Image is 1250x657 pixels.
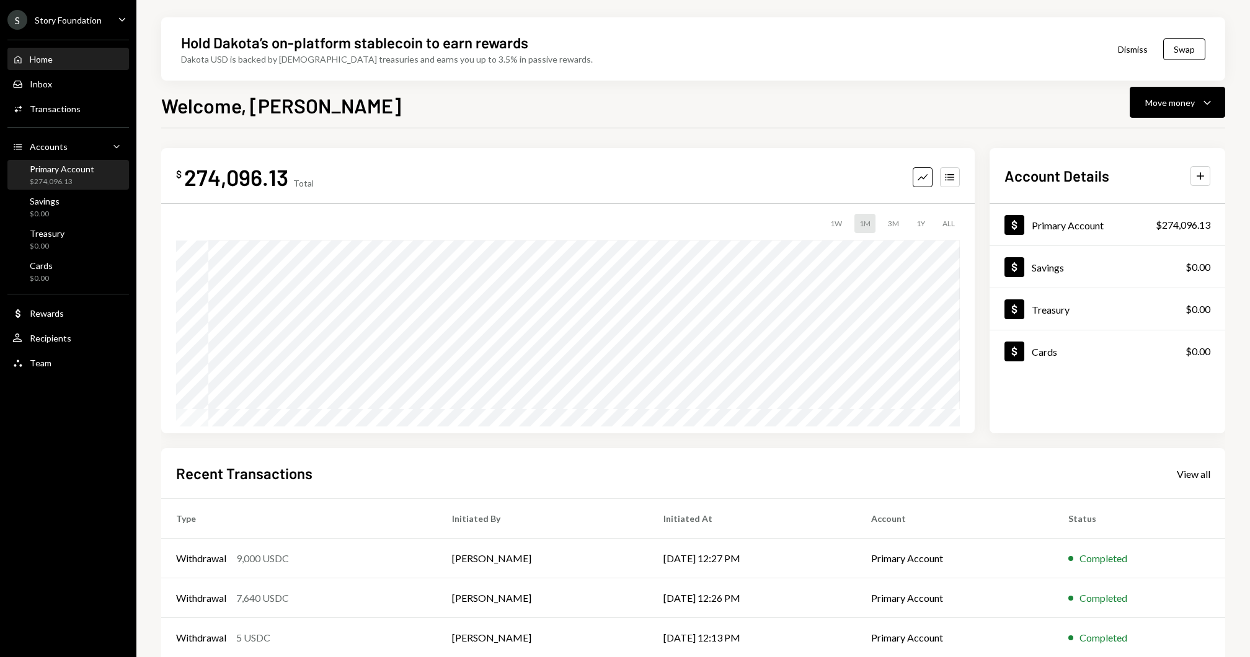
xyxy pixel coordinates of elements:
[1004,165,1109,186] h2: Account Details
[30,308,64,319] div: Rewards
[7,224,129,254] a: Treasury$0.00
[236,551,289,566] div: 9,000 USDC
[990,246,1225,288] a: Savings$0.00
[825,214,847,233] div: 1W
[1032,346,1057,358] div: Cards
[1079,630,1127,645] div: Completed
[1186,344,1210,359] div: $0.00
[856,499,1053,539] th: Account
[649,578,856,618] td: [DATE] 12:26 PM
[1163,38,1205,60] button: Swap
[649,539,856,578] td: [DATE] 12:27 PM
[7,73,129,95] a: Inbox
[7,257,129,286] a: Cards$0.00
[7,97,129,120] a: Transactions
[30,209,60,219] div: $0.00
[30,177,94,187] div: $274,096.13
[1145,96,1195,109] div: Move money
[7,135,129,157] a: Accounts
[30,104,81,114] div: Transactions
[854,214,875,233] div: 1M
[1032,262,1064,273] div: Savings
[437,539,649,578] td: [PERSON_NAME]
[181,32,528,53] div: Hold Dakota’s on-platform stablecoin to earn rewards
[7,192,129,222] a: Savings$0.00
[7,10,27,30] div: S
[1130,87,1225,118] button: Move money
[30,196,60,206] div: Savings
[7,48,129,70] a: Home
[990,330,1225,372] a: Cards$0.00
[30,273,53,284] div: $0.00
[236,591,289,606] div: 7,640 USDC
[30,241,64,252] div: $0.00
[1186,260,1210,275] div: $0.00
[856,578,1053,618] td: Primary Account
[293,178,314,188] div: Total
[437,578,649,618] td: [PERSON_NAME]
[990,204,1225,245] a: Primary Account$274,096.13
[30,141,68,152] div: Accounts
[937,214,960,233] div: ALL
[1156,218,1210,232] div: $274,096.13
[35,15,102,25] div: Story Foundation
[176,591,226,606] div: Withdrawal
[649,499,856,539] th: Initiated At
[30,358,51,368] div: Team
[990,288,1225,330] a: Treasury$0.00
[161,499,437,539] th: Type
[1177,468,1210,480] div: View all
[7,327,129,349] a: Recipients
[1079,591,1127,606] div: Completed
[184,163,288,191] div: 274,096.13
[176,463,312,483] h2: Recent Transactions
[437,499,649,539] th: Initiated By
[176,168,182,180] div: $
[7,160,129,190] a: Primary Account$274,096.13
[30,260,53,271] div: Cards
[1032,304,1070,315] div: Treasury
[30,164,94,174] div: Primary Account
[1186,302,1210,317] div: $0.00
[1102,35,1163,64] button: Dismiss
[1032,219,1104,231] div: Primary Account
[30,79,52,89] div: Inbox
[856,539,1053,578] td: Primary Account
[236,630,270,645] div: 5 USDC
[1177,467,1210,480] a: View all
[30,228,64,239] div: Treasury
[7,351,129,374] a: Team
[911,214,930,233] div: 1Y
[176,630,226,645] div: Withdrawal
[883,214,904,233] div: 3M
[1079,551,1127,566] div: Completed
[176,551,226,566] div: Withdrawal
[181,53,593,66] div: Dakota USD is backed by [DEMOGRAPHIC_DATA] treasuries and earns you up to 3.5% in passive rewards.
[1053,499,1225,539] th: Status
[161,93,401,118] h1: Welcome, [PERSON_NAME]
[7,302,129,324] a: Rewards
[30,54,53,64] div: Home
[30,333,71,343] div: Recipients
